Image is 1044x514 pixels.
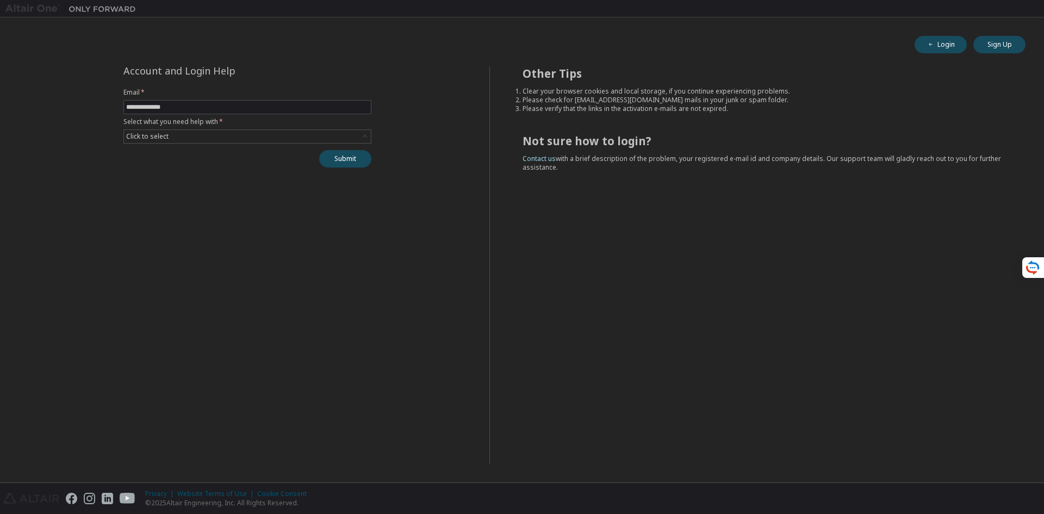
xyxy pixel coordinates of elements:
p: © 2025 Altair Engineering, Inc. All Rights Reserved. [145,498,313,507]
label: Select what you need help with [123,117,371,126]
button: Sign Up [973,36,1026,53]
h2: Other Tips [523,66,1006,80]
li: Clear your browser cookies and local storage, if you continue experiencing problems. [523,87,1006,96]
div: Cookie Consent [257,490,313,498]
li: Please verify that the links in the activation e-mails are not expired. [523,104,1006,113]
span: with a brief description of the problem, your registered e-mail id and company details. Our suppo... [523,154,1001,172]
button: Login [915,36,967,53]
li: Please check for [EMAIL_ADDRESS][DOMAIN_NAME] mails in your junk or spam folder. [523,96,1006,104]
img: facebook.svg [66,493,77,504]
div: Privacy [145,490,177,498]
button: Submit [319,150,371,168]
div: Account and Login Help [123,66,322,75]
img: Altair One [5,3,141,14]
div: Click to select [124,130,371,143]
img: altair_logo.svg [3,493,59,504]
div: Website Terms of Use [177,490,257,498]
a: Contact us [523,154,556,163]
img: youtube.svg [120,493,135,504]
div: Click to select [126,132,169,141]
img: linkedin.svg [102,493,113,504]
h2: Not sure how to login? [523,134,1006,148]
label: Email [123,88,371,97]
img: instagram.svg [84,493,95,504]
